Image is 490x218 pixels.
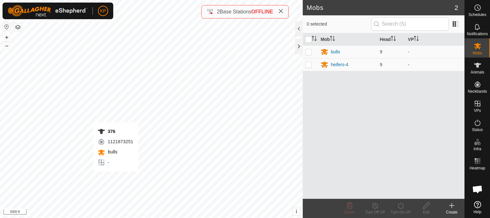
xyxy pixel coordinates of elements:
a: Contact Us [158,210,176,215]
button: Map Layers [14,23,22,31]
span: Base Stations [220,9,251,14]
span: 9 [380,62,382,67]
span: 2 [217,9,220,14]
span: Status [472,128,483,132]
div: Edit [413,209,439,215]
span: 2 [455,3,458,12]
button: i [293,208,300,215]
p-sorticon: Activate to sort [312,37,317,42]
span: Infra [473,147,481,151]
h2: Mobs [307,4,455,12]
div: - [98,159,133,167]
td: - [405,58,464,71]
a: Privacy Policy [126,210,150,215]
span: bulls [107,149,117,154]
span: 9 [380,49,382,54]
span: VPs [474,109,481,113]
button: – [3,42,11,50]
th: VP [405,33,464,46]
div: Open chat [468,180,487,199]
div: bulls [331,49,340,55]
button: + [3,34,11,41]
span: OFFLINE [251,9,273,14]
span: Notifications [467,32,488,36]
div: 376 [98,128,133,135]
a: Help [465,199,490,216]
span: Help [473,210,481,214]
span: Mobs [473,51,482,55]
span: Heatmap [470,166,485,170]
div: Create [439,209,464,215]
td: - [405,45,464,58]
p-sorticon: Activate to sort [391,37,396,42]
input: Search (S) [371,17,449,31]
span: KP [100,8,106,14]
span: Neckbands [468,90,487,93]
span: i [296,209,297,214]
img: Gallagher Logo [8,5,87,17]
span: Animals [471,70,484,74]
button: Reset Map [3,23,11,31]
div: 1121873251 [98,138,133,145]
span: 0 selected [307,21,371,27]
div: heifers-4 [331,61,348,68]
div: Turn Off VP [362,209,388,215]
span: Delete [344,210,355,214]
div: Turn On VP [388,209,413,215]
p-sorticon: Activate to sort [330,37,335,42]
th: Mob [318,33,377,46]
p-sorticon: Activate to sort [414,37,419,42]
th: Head [377,33,405,46]
span: Schedules [468,13,486,17]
